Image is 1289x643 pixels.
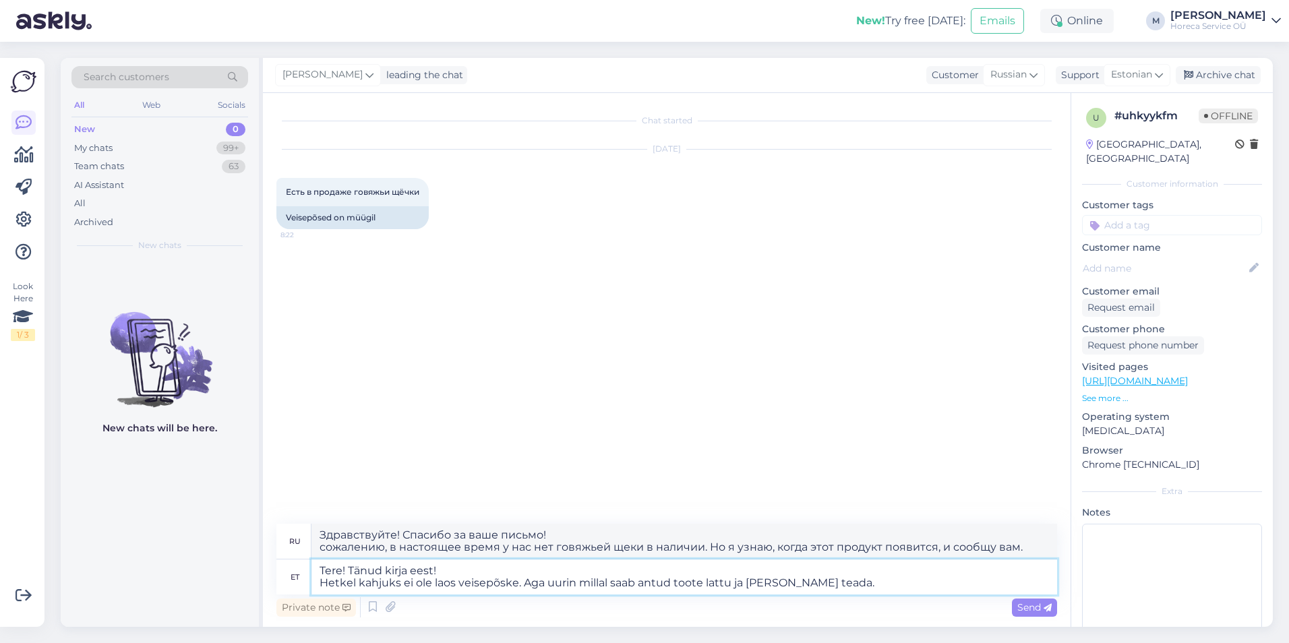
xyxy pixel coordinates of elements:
div: Request phone number [1082,336,1204,355]
p: Customer name [1082,241,1262,255]
p: New chats will be here. [102,421,217,435]
div: Look Here [11,280,35,341]
div: New [74,123,95,136]
div: All [71,96,87,114]
p: Notes [1082,506,1262,520]
span: Search customers [84,70,169,84]
div: [DATE] [276,143,1057,155]
input: Add a tag [1082,215,1262,235]
p: Operating system [1082,410,1262,424]
p: See more ... [1082,392,1262,404]
span: Russian [990,67,1027,82]
button: Emails [971,8,1024,34]
span: New chats [138,239,181,251]
p: Customer email [1082,284,1262,299]
p: Browser [1082,443,1262,458]
p: Visited pages [1082,360,1262,374]
div: Support [1056,68,1100,82]
div: # uhkyykfm [1114,108,1199,124]
span: Offline [1199,109,1258,123]
p: Chrome [TECHNICAL_ID] [1082,458,1262,472]
div: Try free [DATE]: [856,13,965,29]
div: Horeca Service OÜ [1170,21,1266,32]
span: u [1093,113,1100,123]
input: Add name [1083,261,1247,276]
div: Archive chat [1176,66,1261,84]
a: [PERSON_NAME]Horeca Service OÜ [1170,10,1281,32]
p: Customer tags [1082,198,1262,212]
textarea: Здравствуйте! Спасибо за ваше письмо! сожалению, в настоящее время у нас нет говяжьей щеки в нали... [311,524,1057,559]
div: Customer [926,68,979,82]
textarea: Tere! Tänud kirja eest! Hetkel kahjuks ei ole laos veisepõske. Aga uurin millal saab antud toote ... [311,559,1057,594]
div: 0 [226,123,245,136]
div: Archived [74,216,113,229]
div: ru [289,530,301,553]
div: Online [1040,9,1114,33]
p: [MEDICAL_DATA] [1082,424,1262,438]
div: Private note [276,599,356,617]
div: AI Assistant [74,179,124,192]
span: Estonian [1111,67,1152,82]
span: Send [1017,601,1052,613]
div: [GEOGRAPHIC_DATA], [GEOGRAPHIC_DATA] [1086,137,1235,166]
div: 99+ [216,142,245,155]
div: Veisepõsed on müügil [276,206,429,229]
div: leading the chat [381,68,463,82]
div: M [1146,11,1165,30]
b: New! [856,14,885,27]
div: et [291,565,299,588]
div: All [74,197,86,210]
img: No chats [61,288,259,409]
p: Customer phone [1082,322,1262,336]
div: Web [140,96,163,114]
div: Extra [1082,485,1262,497]
div: 63 [222,160,245,173]
img: Askly Logo [11,69,36,94]
div: Customer information [1082,178,1262,190]
div: 1 / 3 [11,329,35,341]
div: Request email [1082,299,1160,317]
div: Chat started [276,115,1057,127]
span: Есть в продаже говяжьи щёчки [286,187,419,197]
a: [URL][DOMAIN_NAME] [1082,375,1188,387]
span: 8:22 [280,230,331,240]
div: Socials [215,96,248,114]
div: My chats [74,142,113,155]
div: Team chats [74,160,124,173]
div: [PERSON_NAME] [1170,10,1266,21]
span: [PERSON_NAME] [282,67,363,82]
